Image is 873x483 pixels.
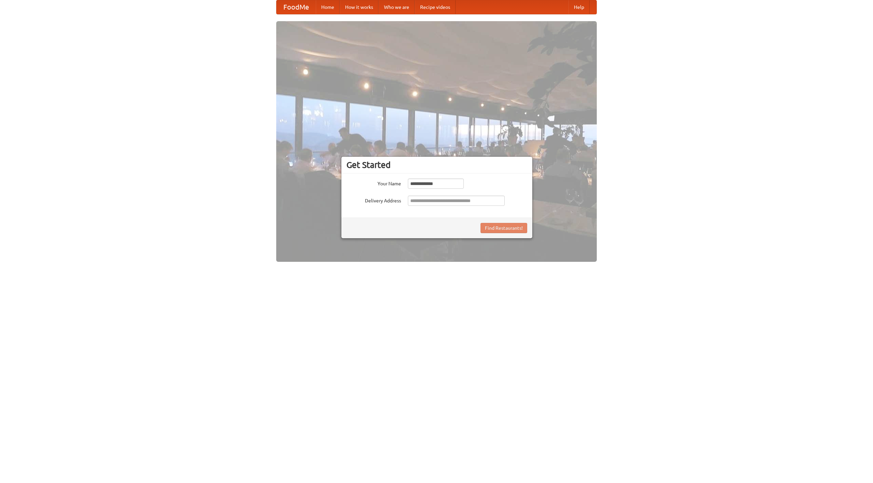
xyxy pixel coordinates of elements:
a: Help [568,0,590,14]
label: Delivery Address [346,196,401,204]
label: Your Name [346,179,401,187]
button: Find Restaurants! [480,223,527,233]
a: Who we are [379,0,415,14]
a: Recipe videos [415,0,456,14]
a: Home [316,0,340,14]
h3: Get Started [346,160,527,170]
a: How it works [340,0,379,14]
a: FoodMe [277,0,316,14]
